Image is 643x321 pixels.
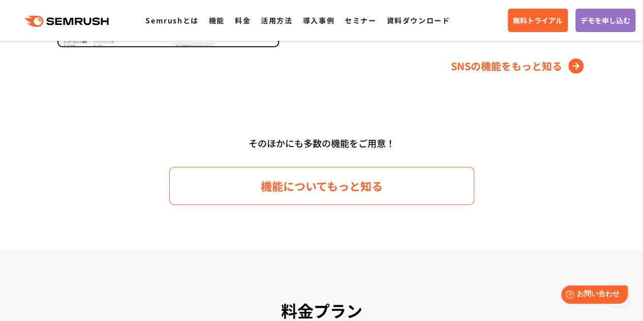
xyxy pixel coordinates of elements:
a: 料金 [235,15,251,25]
span: 機能についてもっと知る [261,177,383,195]
a: セミナー [345,15,376,25]
a: 導入事例 [303,15,334,25]
a: SNSの機能をもっと知る [451,58,586,74]
span: デモを申し込む [580,15,630,26]
a: 機能についてもっと知る [169,167,474,205]
div: そのほかにも多数の機能をご用意！ [29,134,614,153]
a: デモを申し込む [575,9,635,32]
a: 機能 [209,15,225,25]
a: 無料トライアル [508,9,568,32]
a: 活用方法 [261,15,292,25]
a: Semrushとは [145,15,198,25]
span: 無料トライアル [513,15,563,26]
a: 資料ダウンロード [386,15,450,25]
iframe: Help widget launcher [553,281,632,310]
